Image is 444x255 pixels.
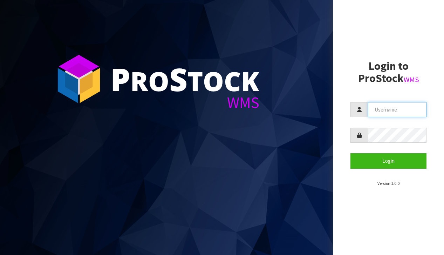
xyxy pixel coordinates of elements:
input: Username [368,102,426,117]
small: Version 1.0.0 [377,181,399,186]
div: ro tock [110,63,259,95]
span: S [169,58,187,100]
span: P [110,58,130,100]
h2: Login to ProStock [350,60,426,85]
button: Login [350,153,426,168]
img: ProStock Cube [53,53,105,105]
small: WMS [404,75,419,84]
div: WMS [110,95,259,110]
